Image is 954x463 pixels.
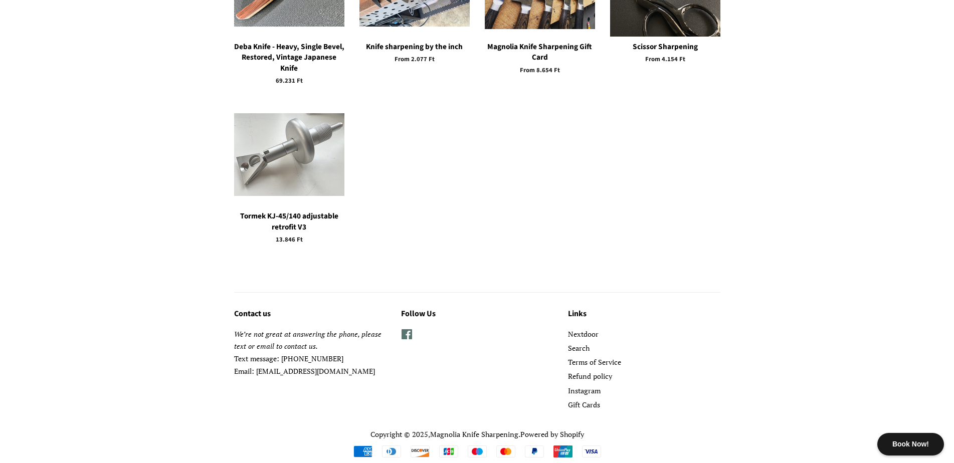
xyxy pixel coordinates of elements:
[234,76,344,86] p: 69.231 Ft
[359,55,470,64] p: From 2.077 Ft
[234,328,386,377] p: Text message: [PHONE_NUMBER] Email: [EMAIL_ADDRESS][DOMAIN_NAME]
[401,308,553,321] h3: Follow Us
[234,308,386,321] h3: Contact us
[234,428,720,441] p: Copyright © 2025, .
[234,329,381,351] em: We’re not great at answering the phone, please text or email to contact us.
[234,113,344,196] img: Tormek KJ-45/140 adjustable retrofit V3
[430,429,518,439] a: Magnolia Knife Sharpening
[610,55,720,64] p: From 4.154 Ft
[610,42,720,52] p: Scissor Sharpening
[568,357,621,367] a: Terms of Service
[520,429,584,439] a: Powered by Shopify
[568,308,720,321] h3: Links
[234,42,344,74] p: Deba Knife - Heavy, Single Bevel, Restored, Vintage Japanese Knife
[234,103,344,262] a: Tormek KJ-45/140 adjustable retrofit V3 Tormek KJ-45/140 adjustable retrofit V3 13.846 Ft
[234,235,344,245] p: 13.846 Ft
[359,42,470,52] p: Knife sharpening by the inch
[877,433,944,455] div: Book Now!
[568,386,601,395] a: Instagram
[568,400,600,409] a: Gift Cards
[485,66,595,75] p: From 8.654 Ft
[568,343,590,353] a: Search
[568,329,599,339] a: Nextdoor
[568,371,612,381] a: Refund policy
[485,42,595,63] p: Magnolia Knife Sharpening Gift Card
[234,211,344,233] p: Tormek KJ-45/140 adjustable retrofit V3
